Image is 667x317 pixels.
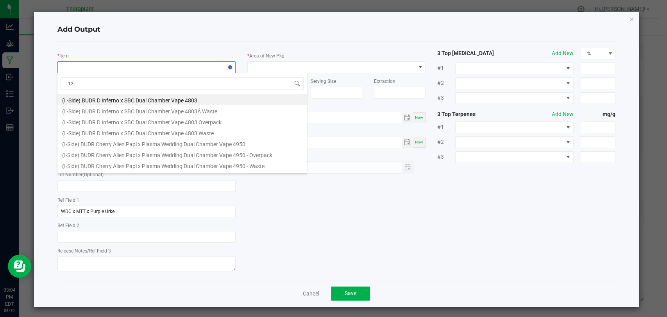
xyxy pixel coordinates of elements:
button: Add New [552,49,574,57]
span: Toggle calendar [402,112,413,123]
span: #3 [437,153,455,161]
span: #1 [437,64,455,72]
strong: 3 Top Terpenes [437,110,508,118]
span: #1 [437,123,455,131]
span: Save [345,290,356,296]
label: Ref Field 1 [57,197,79,204]
span: Now [415,140,423,144]
h4: Add Output [57,25,615,35]
span: #3 [437,94,455,102]
iframe: Resource center [8,254,31,278]
span: Toggle calendar [402,137,413,148]
label: Serving Size [311,78,336,85]
label: Item [59,52,69,59]
label: Area of New Pkg [249,52,284,59]
button: Save [331,287,370,301]
button: Add New [552,110,574,118]
span: #2 [437,138,455,146]
span: (Optional) [82,172,104,177]
a: Cancel [303,290,319,297]
strong: mg/g [580,110,615,118]
label: Release Notes/Ref Field 3 [57,247,111,254]
input: Date [247,112,402,122]
input: Date [247,137,402,147]
label: Extraction [374,78,395,85]
span: Now [415,115,423,120]
label: Ref Field 2 [57,222,79,229]
label: Lot Number [57,171,104,178]
span: % [580,48,605,59]
strong: 3 Top [MEDICAL_DATA] [437,49,508,57]
span: #2 [437,79,455,87]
